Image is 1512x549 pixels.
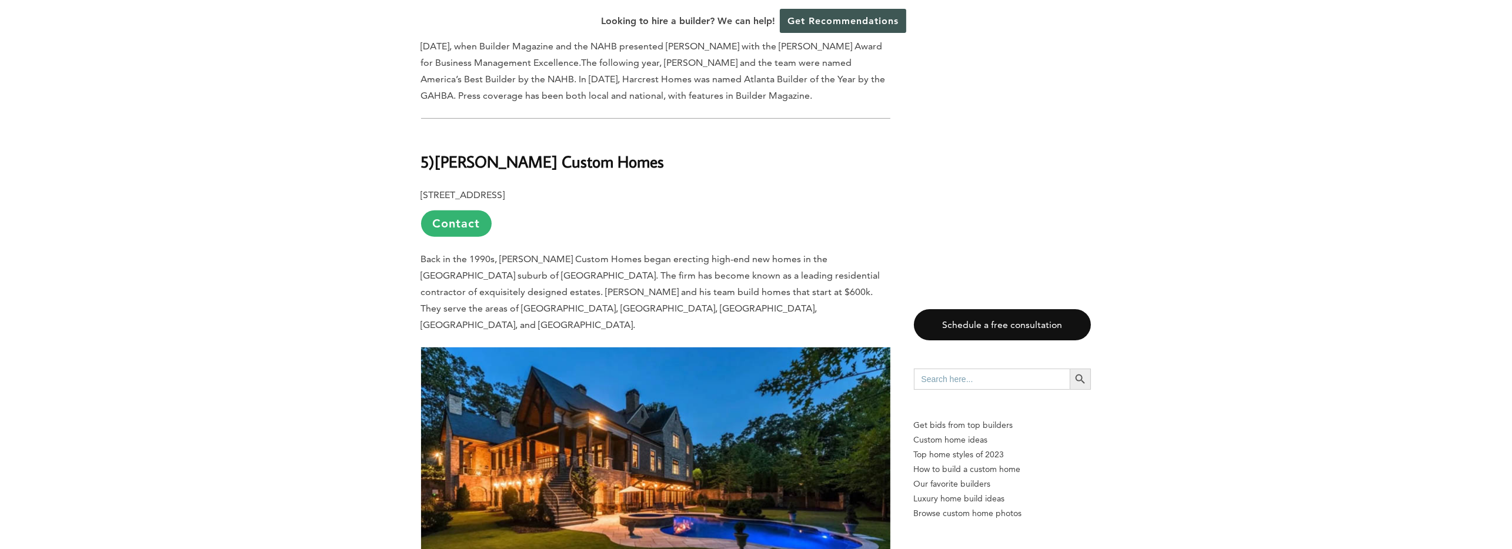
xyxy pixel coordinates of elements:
[914,433,1092,447] a: Custom home ideas
[421,24,883,68] span: The firm has been honored with over 100 industry awards from the GAHBA. National recognition came...
[914,506,1092,521] a: Browse custom home photos
[914,447,1092,462] a: Top home styles of 2023
[780,9,906,33] a: Get Recommendations
[914,369,1070,390] input: Search here...
[914,418,1092,433] p: Get bids from top builders
[1074,373,1087,386] svg: Search
[914,491,1092,506] a: Luxury home build ideas
[421,151,435,172] b: 5)
[421,210,492,237] a: Contact
[582,57,660,68] span: The following year
[435,151,665,172] b: [PERSON_NAME] Custom Homes
[914,477,1092,491] a: Our favorite builders
[914,309,1092,340] a: Schedule a free consultation
[914,462,1092,477] a: How to build a custom home
[421,253,880,330] span: Back in the 1990s, [PERSON_NAME] Custom Homes began erecting high-end new homes in the [GEOGRAPHI...
[421,189,505,200] b: [STREET_ADDRESS]
[421,57,886,101] span: , [PERSON_NAME] and the team were named America’s Best Builder by the NAHB. In [DATE], Harcrest H...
